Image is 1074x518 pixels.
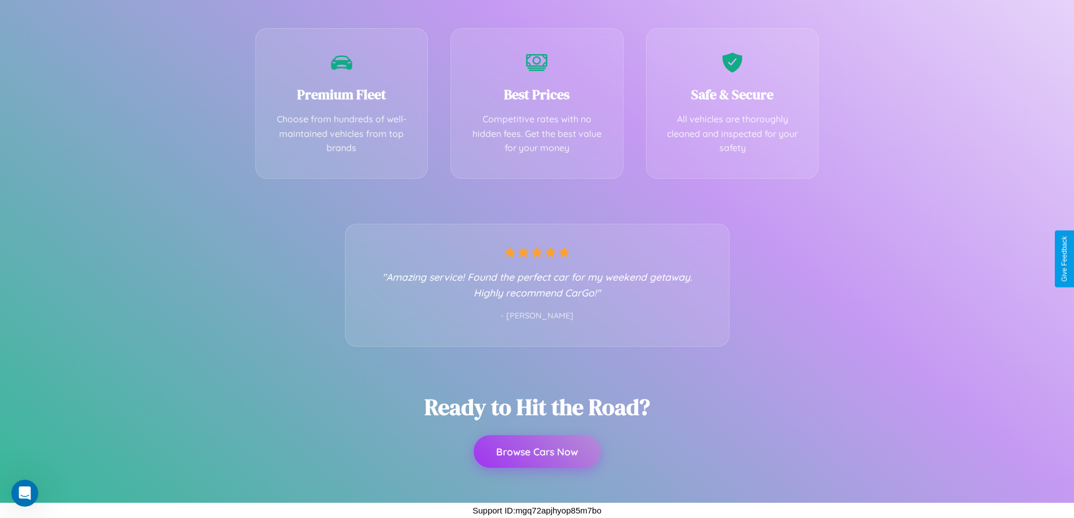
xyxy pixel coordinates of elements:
[664,112,802,156] p: All vehicles are thoroughly cleaned and inspected for your safety
[468,85,606,104] h3: Best Prices
[368,269,706,300] p: "Amazing service! Found the perfect car for my weekend getaway. Highly recommend CarGo!"
[664,85,802,104] h3: Safe & Secure
[472,503,602,518] p: Support ID: mgq72apjhyop85m7bo
[425,392,650,422] h2: Ready to Hit the Road?
[474,435,600,468] button: Browse Cars Now
[273,112,411,156] p: Choose from hundreds of well-maintained vehicles from top brands
[1060,236,1068,282] div: Give Feedback
[11,480,38,507] iframe: Intercom live chat
[273,85,411,104] h3: Premium Fleet
[468,112,606,156] p: Competitive rates with no hidden fees. Get the best value for your money
[368,309,706,324] p: - [PERSON_NAME]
